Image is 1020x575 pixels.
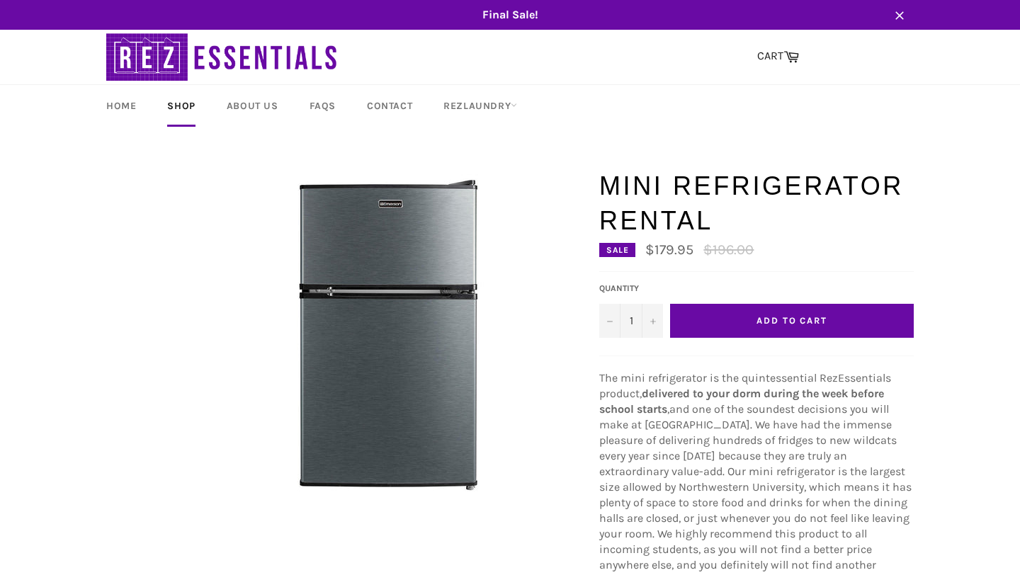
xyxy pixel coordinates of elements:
div: Sale [599,243,635,257]
span: Final Sale! [92,7,928,23]
button: Increase quantity [642,304,663,338]
span: Add to Cart [756,315,827,326]
h1: Mini Refrigerator Rental [599,169,914,239]
strong: delivered to your dorm during the week before school starts [599,387,884,416]
span: The mini refrigerator is the quintessential RezEssentials product, [599,371,891,400]
a: Home [92,85,150,127]
img: Mini Refrigerator Rental [212,169,552,508]
a: RezLaundry [429,85,531,127]
a: FAQs [295,85,350,127]
button: Add to Cart [670,304,914,338]
a: CART [750,42,806,72]
label: Quantity [599,283,663,295]
a: Shop [153,85,209,127]
img: RezEssentials [106,30,340,84]
span: , [667,402,669,416]
span: $179.95 [645,241,693,258]
button: Decrease quantity [599,304,620,338]
a: About Us [212,85,293,127]
s: $196.00 [703,241,754,258]
a: Contact [353,85,426,127]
